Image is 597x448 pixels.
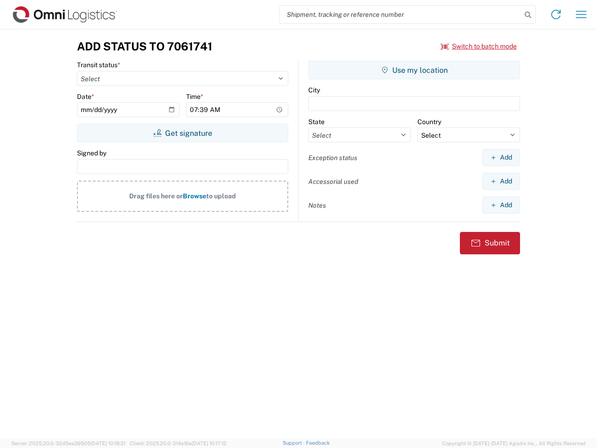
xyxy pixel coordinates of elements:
span: [DATE] 10:17:12 [192,441,227,446]
button: Add [482,173,520,190]
button: Get signature [77,124,288,142]
label: State [308,118,325,126]
h3: Add Status to 7061741 [77,40,212,53]
span: to upload [206,192,236,200]
button: Submit [460,232,520,254]
span: Browse [183,192,206,200]
span: Server: 2025.20.0-32d5ea39505 [11,441,125,446]
label: Transit status [77,61,120,69]
label: Signed by [77,149,106,157]
label: City [308,86,320,94]
label: Time [186,92,203,101]
label: Exception status [308,154,357,162]
span: [DATE] 10:18:31 [90,441,125,446]
button: Add [482,149,520,166]
label: Accessorial used [308,177,358,186]
label: Notes [308,201,326,210]
a: Support [283,440,306,446]
button: Switch to batch mode [441,39,517,54]
a: Feedback [306,440,330,446]
button: Use my location [308,61,520,79]
label: Date [77,92,94,101]
span: Drag files here or [129,192,183,200]
input: Shipment, tracking or reference number [280,6,521,23]
label: Country [417,118,441,126]
button: Add [482,196,520,214]
span: Client: 2025.20.0-314a16e [130,441,227,446]
span: Copyright © [DATE]-[DATE] Agistix Inc., All Rights Reserved [442,439,586,448]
